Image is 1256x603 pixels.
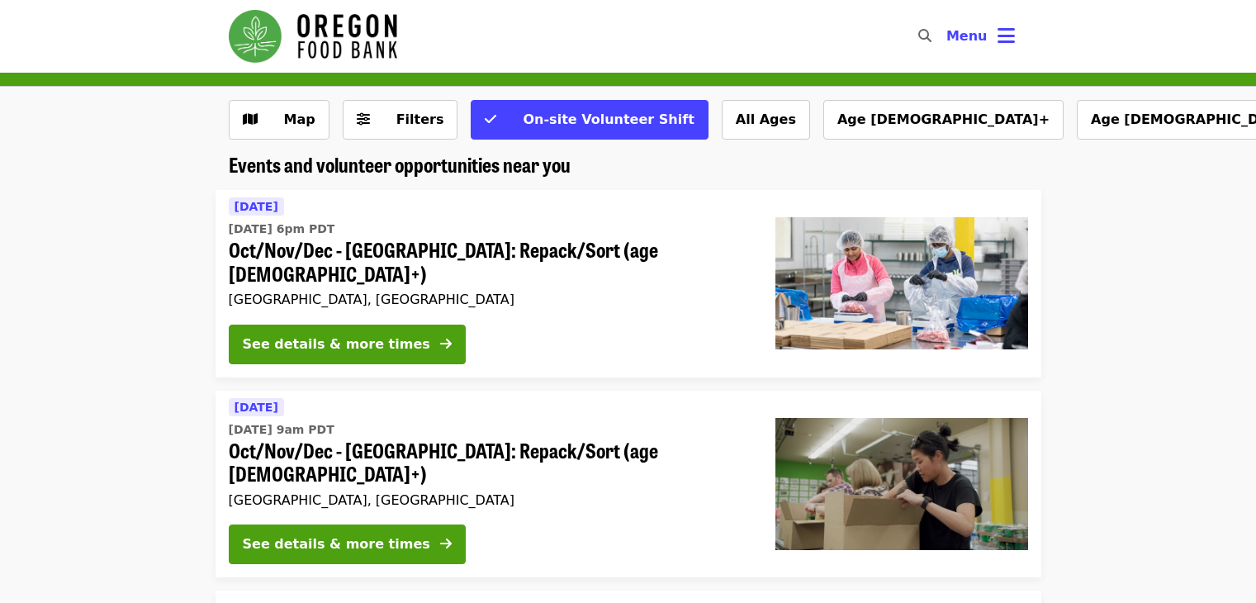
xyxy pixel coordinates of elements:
[229,439,749,487] span: Oct/Nov/Dec - [GEOGRAPHIC_DATA]: Repack/Sort (age [DEMOGRAPHIC_DATA]+)
[941,17,955,56] input: Search
[946,28,988,44] span: Menu
[229,421,334,439] time: [DATE] 9am PDT
[343,100,458,140] button: Filters (0 selected)
[357,112,370,127] i: sliders-h icon
[918,28,931,44] i: search icon
[775,418,1028,550] img: Oct/Nov/Dec - Portland: Repack/Sort (age 8+) organized by Oregon Food Bank
[229,150,571,178] span: Events and volunteer opportunities near you
[229,492,749,508] div: [GEOGRAPHIC_DATA], [GEOGRAPHIC_DATA]
[243,534,430,554] div: See details & more times
[722,100,810,140] button: All Ages
[229,525,466,564] button: See details & more times
[284,112,315,127] span: Map
[243,112,258,127] i: map icon
[823,100,1064,140] button: Age [DEMOGRAPHIC_DATA]+
[523,112,694,127] span: On-site Volunteer Shift
[229,10,397,63] img: Oregon Food Bank - Home
[216,190,1041,377] a: See details for "Oct/Nov/Dec - Beaverton: Repack/Sort (age 10+)"
[216,391,1041,578] a: See details for "Oct/Nov/Dec - Portland: Repack/Sort (age 8+)"
[229,221,335,238] time: [DATE] 6pm PDT
[243,335,430,354] div: See details & more times
[998,24,1015,48] i: bars icon
[440,536,452,552] i: arrow-right icon
[235,401,278,414] span: [DATE]
[933,17,1028,56] button: Toggle account menu
[440,336,452,352] i: arrow-right icon
[775,217,1028,349] img: Oct/Nov/Dec - Beaverton: Repack/Sort (age 10+) organized by Oregon Food Bank
[229,292,749,307] div: [GEOGRAPHIC_DATA], [GEOGRAPHIC_DATA]
[396,112,444,127] span: Filters
[235,200,278,213] span: [DATE]
[229,238,749,286] span: Oct/Nov/Dec - [GEOGRAPHIC_DATA]: Repack/Sort (age [DEMOGRAPHIC_DATA]+)
[485,112,496,127] i: check icon
[229,100,329,140] button: Show map view
[229,325,466,364] button: See details & more times
[471,100,708,140] button: On-site Volunteer Shift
